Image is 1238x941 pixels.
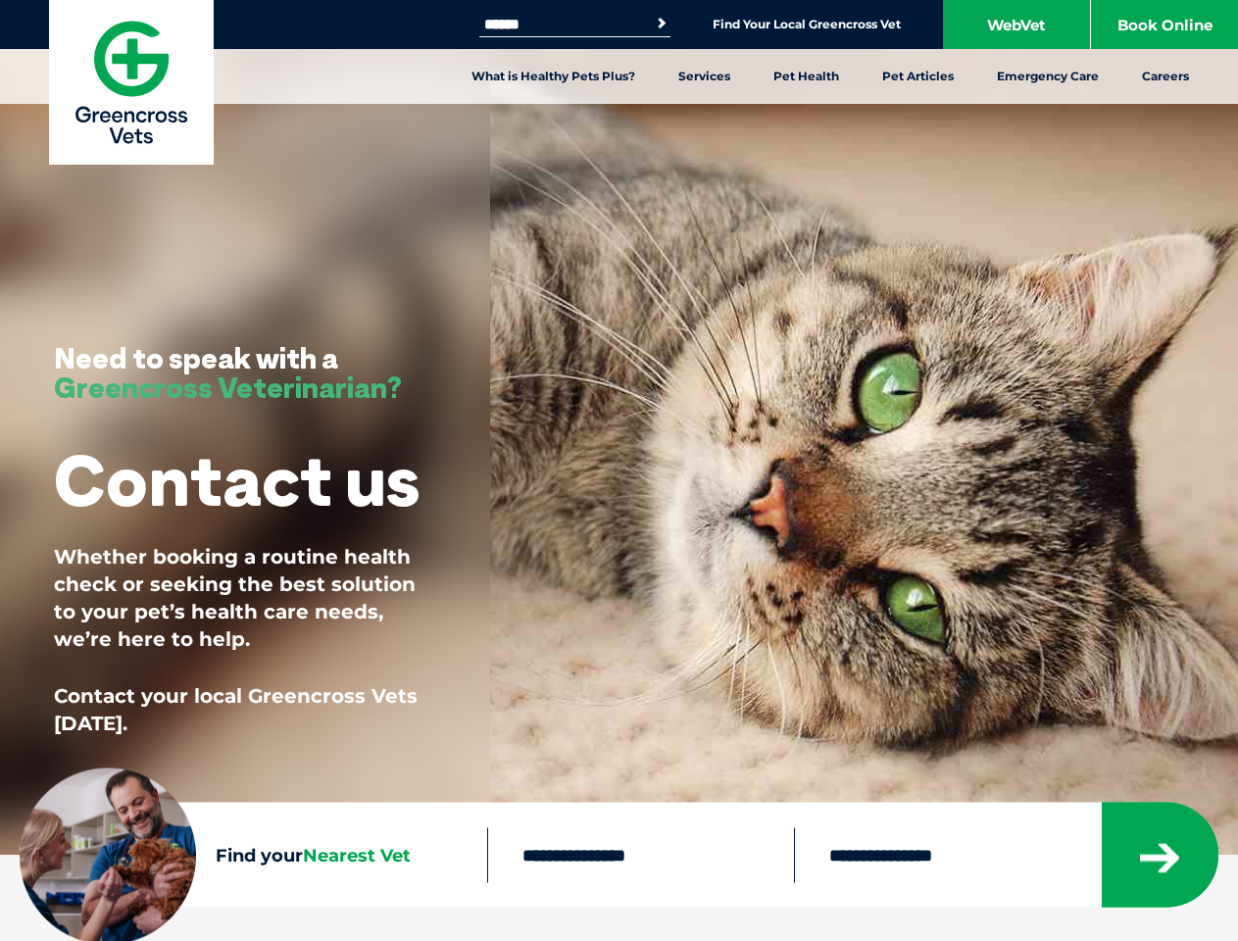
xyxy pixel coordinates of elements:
a: What is Healthy Pets Plus? [450,49,657,104]
span: Nearest Vet [303,844,411,866]
a: Emergency Care [975,49,1120,104]
span: Greencross Veterinarian? [54,369,402,406]
h3: Need to speak with a [54,343,402,402]
a: Careers [1120,49,1211,104]
a: Pet Health [752,49,861,104]
h4: Find your [216,846,487,864]
p: Whether booking a routine health check or seeking the best solution to your pet’s health care nee... [54,543,436,653]
a: Find Your Local Greencross Vet [713,17,901,32]
button: Search [652,14,671,33]
a: Services [657,49,752,104]
h1: Contact us [54,441,420,519]
p: Contact your local Greencross Vets [DATE]. [54,682,436,737]
a: Pet Articles [861,49,975,104]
